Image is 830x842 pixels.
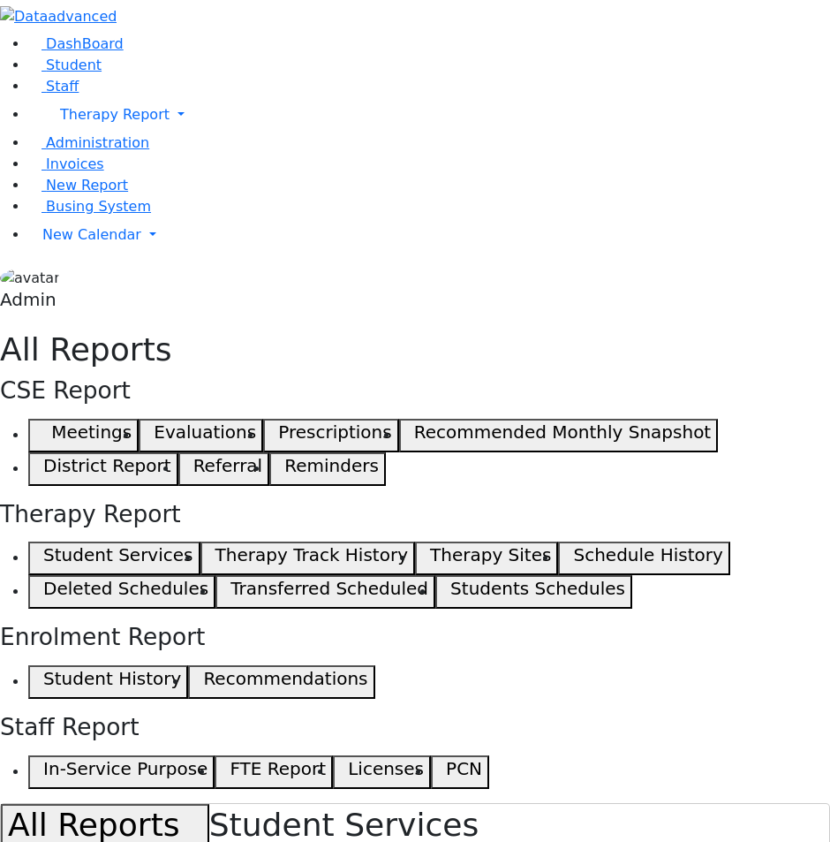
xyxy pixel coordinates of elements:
[446,758,482,779] h5: PCN
[215,544,408,565] h5: Therapy Track History
[230,578,428,599] h5: Transferred Scheduled
[154,421,256,443] h5: Evaluations
[28,57,102,73] a: Student
[28,452,178,486] button: District Report
[415,542,558,575] button: Therapy Sites
[450,578,625,599] h5: Students Schedules
[28,542,200,575] button: Student Services
[348,758,424,779] h5: Licenses
[200,542,415,575] button: Therapy Track History
[193,455,263,476] h5: Referral
[431,755,489,789] button: PCN
[215,755,333,789] button: FTE Report
[28,97,830,133] a: Therapy Report
[333,755,431,789] button: Licenses
[284,455,379,476] h5: Reminders
[178,452,270,486] button: Referral
[203,668,367,689] h5: Recommendations
[435,575,632,609] button: Students Schedules
[278,421,391,443] h5: Prescriptions
[28,755,215,789] button: In-Service Purpose
[28,217,830,253] a: New Calendar
[28,198,151,215] a: Busing System
[46,134,149,151] span: Administration
[269,452,386,486] button: Reminders
[414,421,711,443] h5: Recommended Monthly Snapshot
[42,226,141,243] span: New Calendar
[43,544,192,565] h5: Student Services
[558,542,729,575] button: Schedule History
[43,758,207,779] h5: In-Service Purpose
[51,421,132,443] h5: Meetings
[43,668,181,689] h5: Student History
[230,758,326,779] h5: FTE Report
[28,419,139,452] button: Meetings
[263,419,398,452] button: Prescriptions
[430,544,551,565] h5: Therapy Sites
[28,177,128,193] a: New Report
[28,575,215,609] button: Deleted Schedules
[28,78,79,95] a: Staff
[215,575,435,609] button: Transferred Scheduled
[399,419,719,452] button: Recommended Monthly Snapshot
[188,665,374,699] button: Recommendations
[28,665,188,699] button: Student History
[28,156,104,172] a: Invoices
[46,78,79,95] span: Staff
[28,134,149,151] a: Administration
[60,106,170,123] span: Therapy Report
[46,198,151,215] span: Busing System
[46,177,128,193] span: New Report
[46,156,104,172] span: Invoices
[43,578,208,599] h5: Deleted Schedules
[28,35,124,52] a: DashBoard
[574,544,723,565] h5: Schedule History
[43,455,171,476] h5: District Report
[139,419,263,452] button: Evaluations
[46,57,102,73] span: Student
[46,35,124,52] span: DashBoard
